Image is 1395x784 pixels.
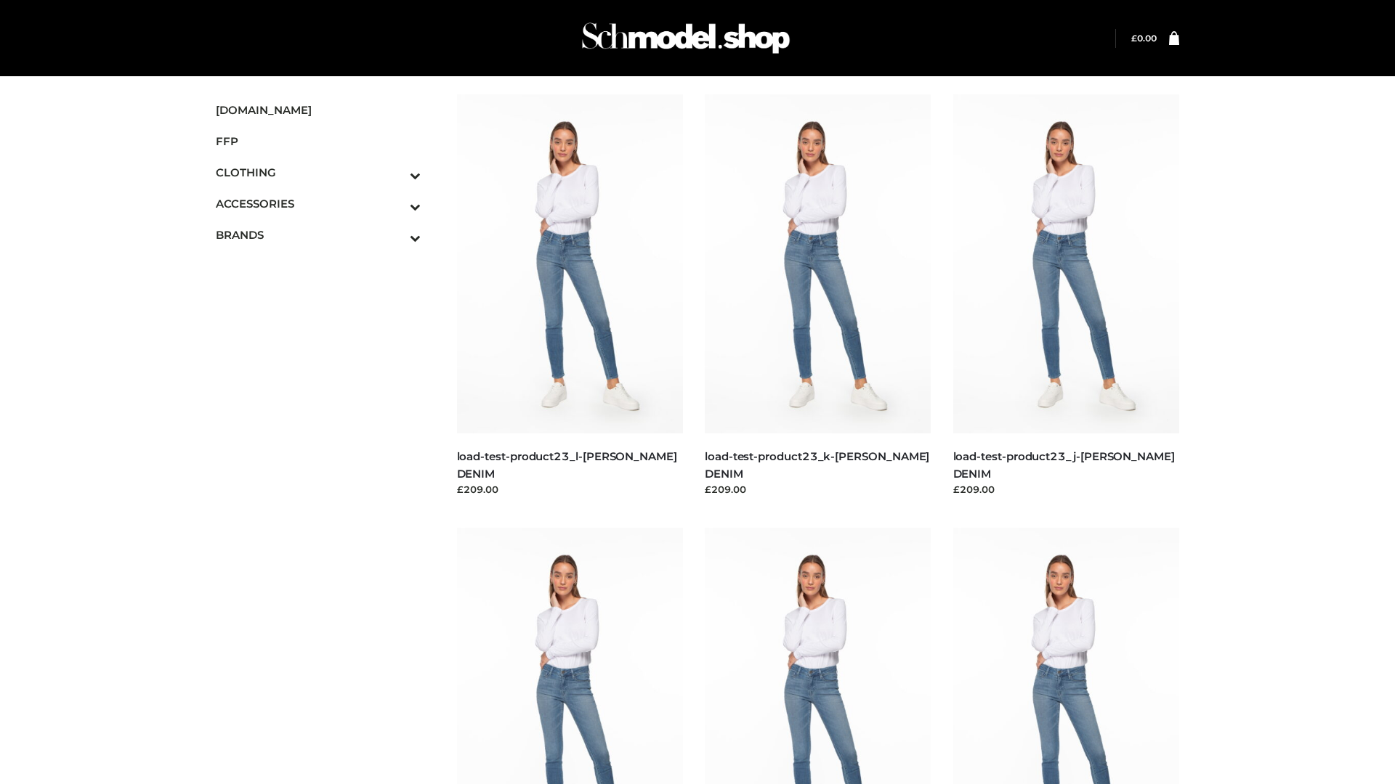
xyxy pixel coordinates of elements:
a: load-test-product23_j-[PERSON_NAME] DENIM [953,449,1175,480]
a: ACCESSORIESToggle Submenu [216,188,421,219]
a: £0.00 [1131,33,1157,44]
button: Toggle Submenu [370,157,421,188]
span: £ [1131,33,1137,44]
a: BRANDSToggle Submenu [216,219,421,250]
span: CLOTHING [216,164,421,181]
div: £209.00 [953,482,1180,497]
a: FFP [216,126,421,157]
button: Toggle Submenu [370,219,421,250]
span: [DOMAIN_NAME] [216,102,421,118]
div: £209.00 [457,482,684,497]
span: BRANDS [216,226,421,243]
bdi: 0.00 [1131,33,1157,44]
a: load-test-product23_l-[PERSON_NAME] DENIM [457,449,677,480]
span: FFP [216,133,421,150]
div: £209.00 [705,482,931,497]
span: ACCESSORIES [216,195,421,212]
a: CLOTHINGToggle Submenu [216,157,421,188]
a: [DOMAIN_NAME] [216,94,421,126]
a: load-test-product23_k-[PERSON_NAME] DENIM [705,449,929,480]
img: Schmodel Admin 964 [577,9,795,67]
button: Toggle Submenu [370,188,421,219]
